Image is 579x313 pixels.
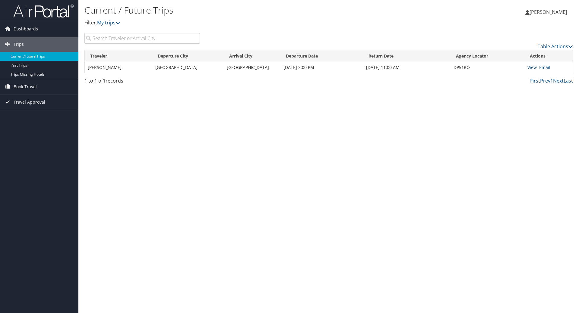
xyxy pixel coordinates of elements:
[564,77,573,84] a: Last
[451,62,524,73] td: DP51RQ
[84,19,410,27] p: Filter:
[97,19,120,26] a: My trips
[530,9,567,15] span: [PERSON_NAME]
[540,77,550,84] a: Prev
[224,62,281,73] td: [GEOGRAPHIC_DATA]
[85,62,152,73] td: [PERSON_NAME]
[538,43,573,50] a: Table Actions
[553,77,564,84] a: Next
[550,77,553,84] a: 1
[525,3,573,21] a: [PERSON_NAME]
[85,50,152,62] th: Traveler: activate to sort column ascending
[84,33,200,44] input: Search Traveler or Arrival City
[524,50,573,62] th: Actions
[363,50,451,62] th: Return Date: activate to sort column ascending
[224,50,281,62] th: Arrival City: activate to sort column ascending
[152,50,224,62] th: Departure City: activate to sort column ascending
[527,64,537,70] a: View
[13,4,74,18] img: airportal-logo.png
[14,21,38,36] span: Dashboards
[524,62,573,73] td: |
[451,50,524,62] th: Agency Locator: activate to sort column ascending
[14,37,24,52] span: Trips
[103,77,106,84] span: 1
[280,62,363,73] td: [DATE] 3:00 PM
[539,64,550,70] a: Email
[280,50,363,62] th: Departure Date: activate to sort column descending
[152,62,224,73] td: [GEOGRAPHIC_DATA]
[14,79,37,94] span: Book Travel
[84,4,410,17] h1: Current / Future Trips
[363,62,451,73] td: [DATE] 11:00 AM
[530,77,540,84] a: First
[84,77,200,87] div: 1 to 1 of records
[14,95,45,110] span: Travel Approval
